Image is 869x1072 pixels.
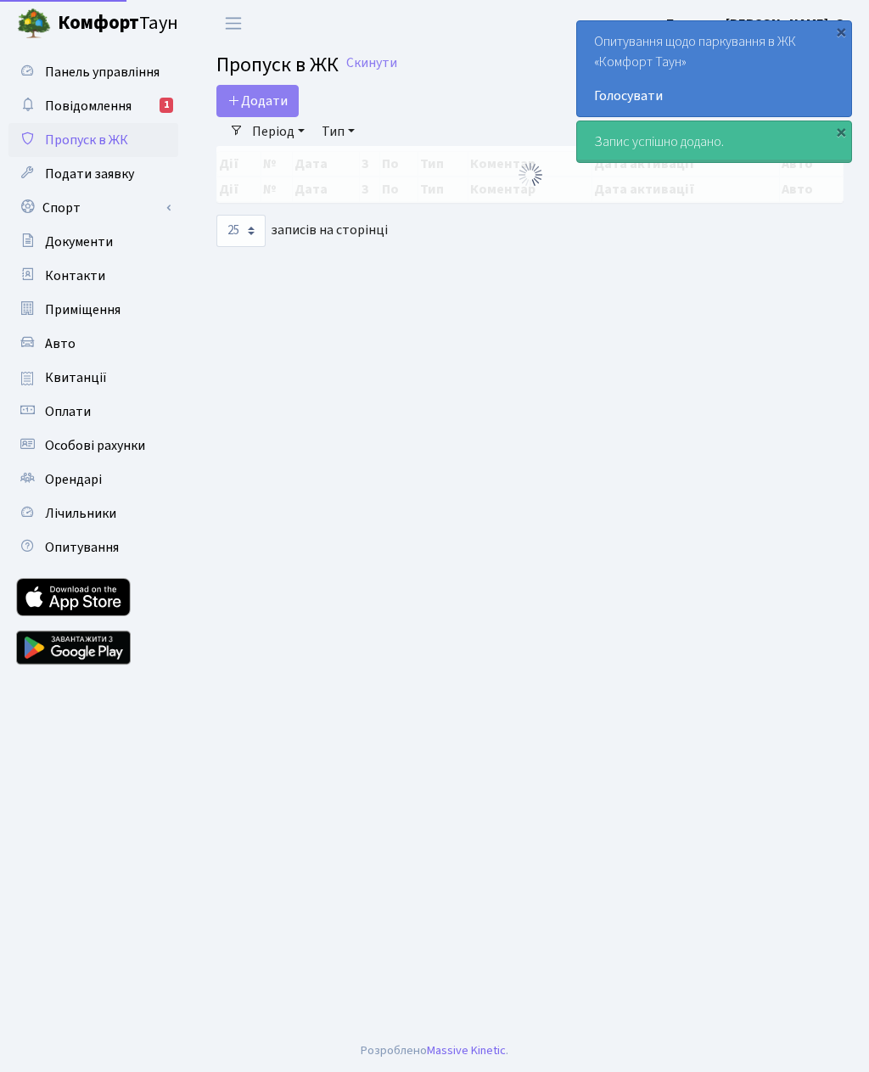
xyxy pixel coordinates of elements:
a: Лічильники [8,497,178,530]
a: Пропуск в ЖК [8,123,178,157]
span: Особові рахунки [45,436,145,455]
a: Блєдних [PERSON_NAME]. О. [666,14,849,34]
a: Голосувати [594,86,834,106]
b: Блєдних [PERSON_NAME]. О. [666,14,849,33]
div: × [833,123,849,140]
b: Комфорт [58,9,139,36]
a: Massive Kinetic [427,1041,506,1059]
div: 1 [160,98,173,113]
select: записів на сторінці [216,215,266,247]
a: Подати заявку [8,157,178,191]
span: Додати [227,92,288,110]
a: Оплати [8,395,178,429]
span: Лічильники [45,504,116,523]
span: Подати заявку [45,165,134,183]
a: Квитанції [8,361,178,395]
button: Переключити навігацію [212,9,255,37]
a: Додати [216,85,299,117]
img: logo.png [17,7,51,41]
a: Скинути [346,55,397,71]
a: Документи [8,225,178,259]
a: Період [245,117,311,146]
span: Таун [58,9,178,38]
a: Тип [315,117,362,146]
img: Обробка... [517,161,544,188]
span: Оплати [45,402,91,421]
span: Орендарі [45,470,102,489]
div: Розроблено . [361,1041,508,1060]
a: Приміщення [8,293,178,327]
a: Авто [8,327,178,361]
span: Документи [45,233,113,251]
span: Авто [45,334,76,353]
span: Повідомлення [45,97,132,115]
a: Панель управління [8,55,178,89]
a: Контакти [8,259,178,293]
div: Запис успішно додано. [577,121,851,162]
div: × [833,23,849,40]
span: Пропуск в ЖК [216,50,339,80]
span: Квитанції [45,368,107,387]
span: Панель управління [45,63,160,81]
span: Приміщення [45,300,121,319]
span: Опитування [45,538,119,557]
span: Пропуск в ЖК [45,131,128,149]
span: Контакти [45,267,105,285]
a: Орендарі [8,463,178,497]
a: Повідомлення1 [8,89,178,123]
div: Опитування щодо паркування в ЖК «Комфорт Таун» [577,21,851,116]
label: записів на сторінці [216,215,388,247]
a: Опитування [8,530,178,564]
a: Особові рахунки [8,429,178,463]
a: Спорт [8,191,178,225]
